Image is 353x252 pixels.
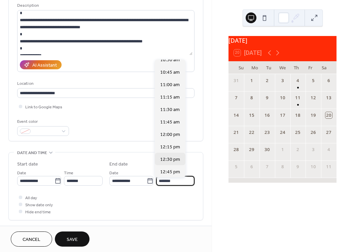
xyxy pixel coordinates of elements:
[279,129,286,136] div: 24
[160,169,180,176] span: 12:45 pm
[234,61,248,74] div: Su
[64,170,73,177] span: Time
[160,57,180,64] span: 10:30 am
[228,36,337,45] div: [DATE]
[279,164,286,170] div: 8
[279,112,286,119] div: 17
[295,164,302,170] div: 9
[233,112,240,119] div: 14
[295,129,302,136] div: 25
[25,209,51,216] span: Hide end time
[248,77,255,84] div: 1
[17,170,26,177] span: Date
[25,104,62,111] span: Link to Google Maps
[17,2,193,9] div: Description
[264,164,271,170] div: 7
[295,77,302,84] div: 4
[17,161,38,168] div: Start date
[67,236,78,243] span: Save
[310,77,317,84] div: 5
[264,129,271,136] div: 23
[325,146,332,153] div: 4
[55,231,90,247] button: Save
[32,62,57,69] div: AI Assistant
[248,164,255,170] div: 6
[25,202,53,209] span: Show date only
[248,95,255,101] div: 8
[248,112,255,119] div: 15
[160,106,180,113] span: 11:30 am
[310,164,317,170] div: 10
[20,60,62,69] button: AI Assistant
[248,129,255,136] div: 22
[160,81,180,88] span: 11:00 am
[264,112,271,119] div: 16
[160,131,180,138] span: 12:00 pm
[233,129,240,136] div: 21
[310,146,317,153] div: 3
[264,95,271,101] div: 9
[325,164,332,170] div: 11
[248,146,255,153] div: 29
[289,61,303,74] div: Th
[317,61,331,74] div: Sa
[276,61,289,74] div: We
[310,95,317,101] div: 12
[17,149,47,156] span: Date and time
[264,146,271,153] div: 30
[310,129,317,136] div: 26
[17,118,68,125] div: Event color
[325,129,332,136] div: 27
[325,112,332,119] div: 20
[233,164,240,170] div: 5
[25,194,37,202] span: All day
[295,146,302,153] div: 2
[325,95,332,101] div: 13
[279,77,286,84] div: 3
[160,156,180,163] span: 12:30 pm
[262,61,276,74] div: Tu
[233,77,240,84] div: 31
[295,112,302,119] div: 18
[109,161,128,168] div: End date
[11,231,52,247] button: Cancel
[279,95,286,101] div: 10
[279,146,286,153] div: 1
[160,94,180,101] span: 11:15 am
[310,112,317,119] div: 19
[233,146,240,153] div: 28
[160,119,180,126] span: 11:45 am
[325,77,332,84] div: 6
[304,61,317,74] div: Fr
[233,95,240,101] div: 7
[23,236,40,243] span: Cancel
[160,69,180,76] span: 10:45 am
[160,144,180,151] span: 12:15 pm
[248,61,262,74] div: Mo
[17,80,193,87] div: Location
[295,95,302,101] div: 11
[264,77,271,84] div: 2
[109,170,118,177] span: Date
